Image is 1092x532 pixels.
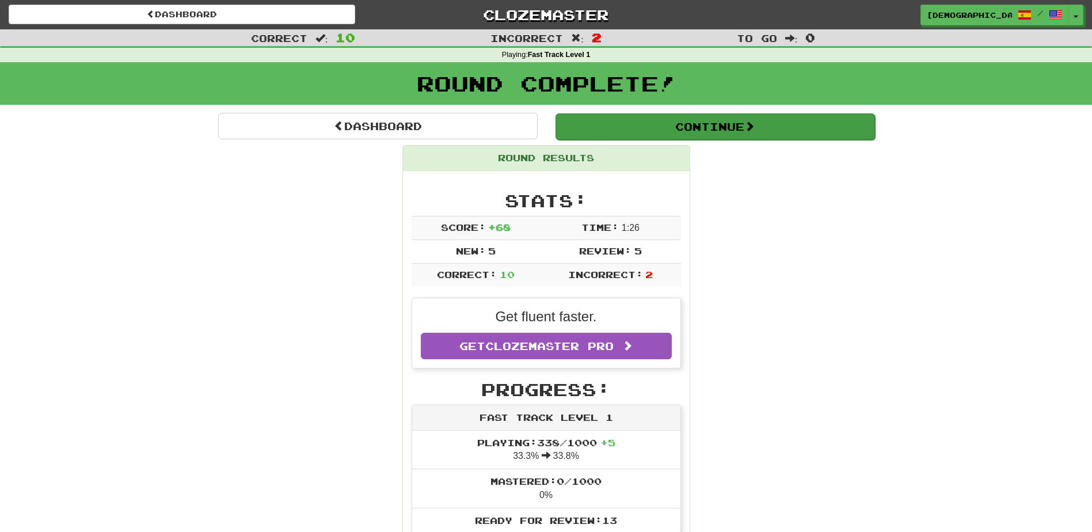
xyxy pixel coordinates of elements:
[645,269,653,280] span: 2
[412,469,680,508] li: 0%
[437,269,497,280] span: Correct:
[336,31,355,44] span: 10
[403,146,690,171] div: Round Results
[490,476,602,487] span: Mastered: 0 / 1000
[9,5,355,24] a: Dashboard
[579,245,631,256] span: Review:
[490,32,563,44] span: Incorrect
[920,5,1069,25] a: [DEMOGRAPHIC_DATA] /
[1037,9,1043,17] span: /
[315,33,328,43] span: :
[592,31,602,44] span: 2
[622,223,640,233] span: 1 : 26
[456,245,486,256] span: New:
[571,33,584,43] span: :
[581,222,619,233] span: Time:
[568,269,643,280] span: Incorrect:
[737,32,777,44] span: To go
[555,113,875,140] button: Continue
[475,515,617,526] span: Ready for Review: 13
[528,51,591,59] strong: Fast Track Level 1
[927,10,1012,20] span: [DEMOGRAPHIC_DATA]
[477,437,615,448] span: Playing: 338 / 1000
[488,245,496,256] span: 5
[421,307,672,326] p: Get fluent faster.
[805,31,815,44] span: 0
[372,5,719,25] a: Clozemaster
[421,333,672,359] a: GetClozemaster Pro
[600,437,615,448] span: + 5
[785,33,798,43] span: :
[218,113,538,139] a: Dashboard
[441,222,486,233] span: Score:
[251,32,307,44] span: Correct
[500,269,515,280] span: 10
[634,245,642,256] span: 5
[412,405,680,431] div: Fast Track Level 1
[412,191,681,210] h2: Stats:
[412,431,680,470] li: 33.3% 33.8%
[485,340,614,352] span: Clozemaster Pro
[488,222,511,233] span: + 68
[412,380,681,399] h2: Progress:
[4,72,1088,95] h1: Round Complete!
